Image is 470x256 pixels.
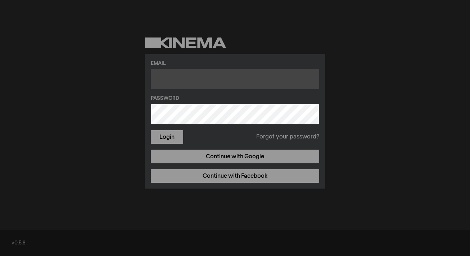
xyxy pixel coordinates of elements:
[151,95,319,102] label: Password
[151,60,319,67] label: Email
[12,239,458,247] div: v0.5.8
[151,150,319,163] a: Continue with Google
[256,133,319,141] a: Forgot your password?
[151,130,183,144] button: Login
[151,169,319,183] a: Continue with Facebook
